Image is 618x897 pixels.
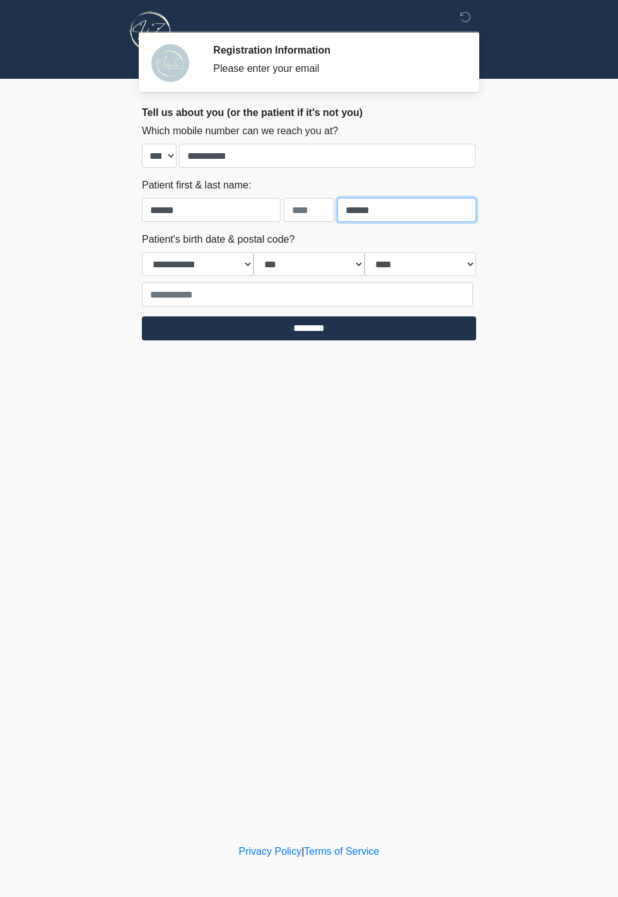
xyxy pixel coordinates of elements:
[304,846,379,857] a: Terms of Service
[142,232,294,247] label: Patient's birth date & postal code?
[129,9,173,53] img: InfuZen Health Logo
[301,846,304,857] a: |
[142,178,251,193] label: Patient first & last name:
[142,107,476,119] h2: Tell us about you (or the patient if it's not you)
[151,44,189,82] img: Agent Avatar
[213,61,457,76] div: Please enter your email
[239,846,302,857] a: Privacy Policy
[142,124,338,139] label: Which mobile number can we reach you at?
